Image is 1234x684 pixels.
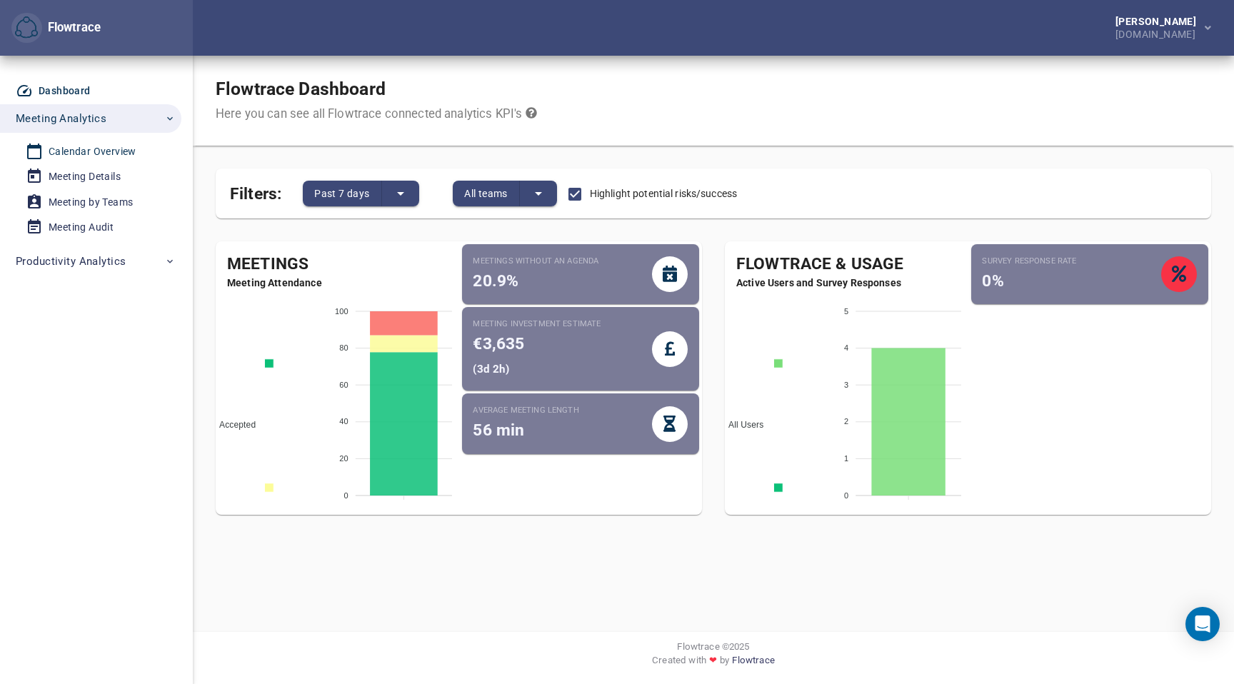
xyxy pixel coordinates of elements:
[204,653,1223,673] div: Created with
[732,653,774,673] a: Flowtrace
[339,418,348,426] tspan: 40
[16,252,126,271] span: Productivity Analytics
[11,13,101,44] div: Flowtrace
[344,491,348,500] tspan: 0
[1093,12,1223,44] button: [PERSON_NAME][DOMAIN_NAME]
[339,454,348,463] tspan: 20
[216,79,537,100] h1: Flowtrace Dashboard
[473,318,652,330] small: Meeting investment estimate
[720,653,729,673] span: by
[49,218,114,236] div: Meeting Audit
[216,276,458,290] span: Meeting Attendance
[42,19,101,36] div: Flowtrace
[844,381,848,389] tspan: 3
[473,334,525,353] span: €3,635
[473,405,652,416] small: Average meeting length
[15,16,38,39] img: Flowtrace
[677,640,749,653] span: Flowtrace © 2025
[335,307,348,316] tspan: 100
[473,421,525,440] span: 56 min
[473,256,652,267] small: Meetings without an agenda
[473,271,519,291] span: 20.9%
[303,181,418,206] div: split button
[339,343,348,352] tspan: 80
[39,82,91,100] div: Dashboard
[844,307,848,316] tspan: 5
[844,491,848,500] tspan: 0
[303,181,381,206] button: Past 7 days
[314,185,369,202] span: Past 7 days
[844,418,848,426] tspan: 2
[1185,607,1220,641] div: Open Intercom Messenger
[982,271,1003,291] span: 0%
[216,106,537,123] div: Here you can see all Flowtrace connected analytics KPI's
[590,186,737,201] span: Highlight potential risks/success
[339,381,348,389] tspan: 60
[982,256,1160,267] small: Survey Response Rate
[464,185,508,202] span: All teams
[718,420,763,430] span: All Users
[706,653,720,667] span: ❤
[16,109,106,128] span: Meeting Analytics
[453,181,520,206] button: All teams
[49,143,136,161] div: Calendar Overview
[230,176,281,206] span: Filters:
[473,363,510,376] span: ( 3d 2h )
[11,13,42,44] button: Flowtrace
[1115,26,1202,39] div: [DOMAIN_NAME]
[1115,16,1202,26] div: [PERSON_NAME]
[725,276,968,290] span: Active Users and Survey Responses
[844,454,848,463] tspan: 1
[216,253,458,276] div: Meetings
[725,253,968,276] div: Flowtrace & Usage
[49,193,133,211] div: Meeting by Teams
[49,168,121,186] div: Meeting Details
[209,420,256,430] span: Accepted
[453,181,557,206] div: split button
[844,343,848,352] tspan: 4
